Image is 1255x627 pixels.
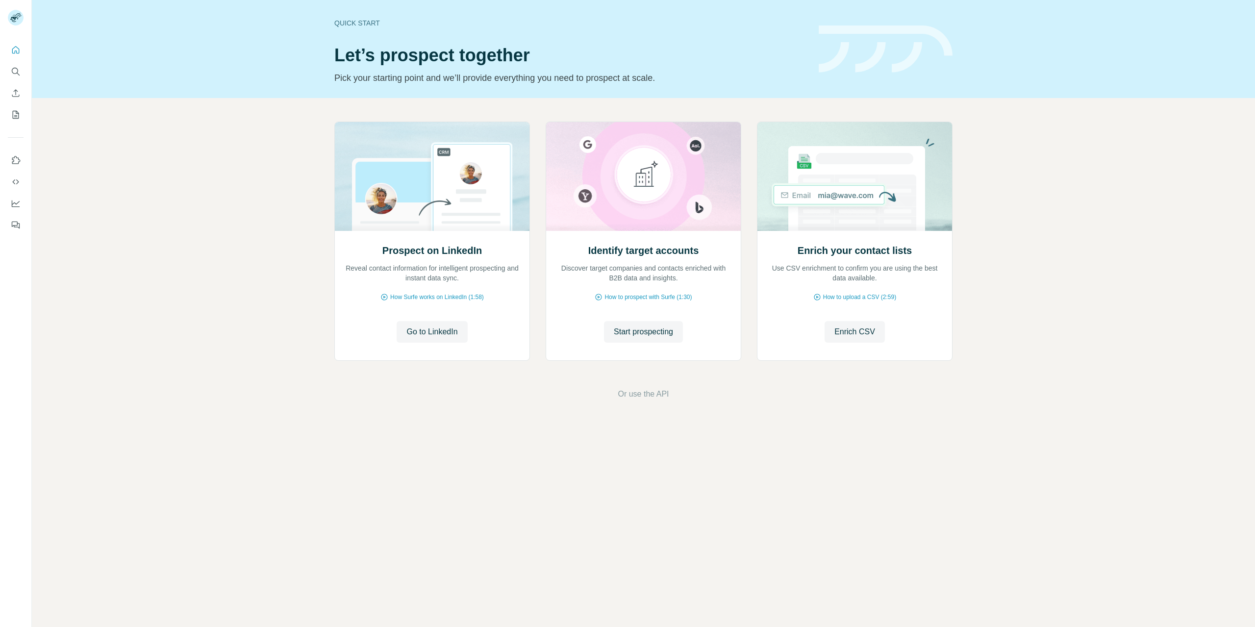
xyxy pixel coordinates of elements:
button: Use Surfe on LinkedIn [8,151,24,169]
p: Discover target companies and contacts enriched with B2B data and insights. [556,263,731,283]
button: Search [8,63,24,80]
p: Pick your starting point and we’ll provide everything you need to prospect at scale. [334,71,807,85]
button: Enrich CSV [825,321,885,343]
button: Start prospecting [604,321,683,343]
img: banner [819,25,953,73]
span: How to upload a CSV (2:59) [823,293,896,301]
p: Use CSV enrichment to confirm you are using the best data available. [767,263,942,283]
p: Reveal contact information for intelligent prospecting and instant data sync. [345,263,520,283]
button: Enrich CSV [8,84,24,102]
h2: Identify target accounts [588,244,699,257]
h2: Enrich your contact lists [798,244,912,257]
span: Start prospecting [614,326,673,338]
span: Go to LinkedIn [406,326,457,338]
button: Dashboard [8,195,24,212]
h1: Let’s prospect together [334,46,807,65]
span: Enrich CSV [834,326,875,338]
h2: Prospect on LinkedIn [382,244,482,257]
span: How to prospect with Surfe (1:30) [604,293,692,301]
button: Feedback [8,216,24,234]
span: How Surfe works on LinkedIn (1:58) [390,293,484,301]
img: Enrich your contact lists [757,122,953,231]
button: Or use the API [618,388,669,400]
img: Prospect on LinkedIn [334,122,530,231]
button: Use Surfe API [8,173,24,191]
button: Go to LinkedIn [397,321,467,343]
button: My lists [8,106,24,124]
img: Identify target accounts [546,122,741,231]
button: Quick start [8,41,24,59]
div: Quick start [334,18,807,28]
